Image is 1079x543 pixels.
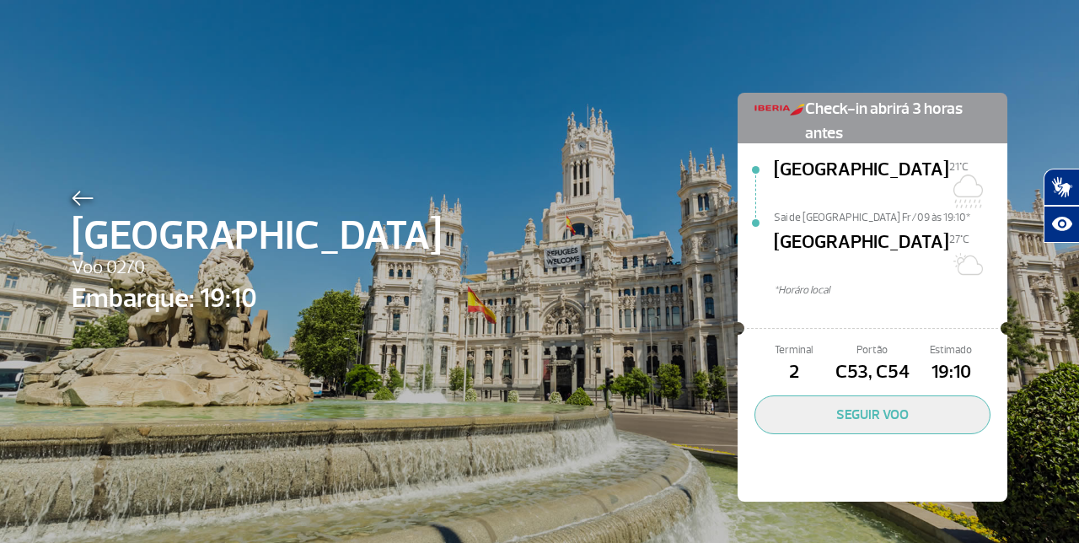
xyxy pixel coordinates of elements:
span: [GEOGRAPHIC_DATA] [72,206,442,266]
div: Plugin de acessibilidade da Hand Talk. [1044,169,1079,243]
span: 27°C [949,233,969,246]
img: Chuvoso [949,175,983,208]
span: Voo 0270 [72,254,442,282]
span: *Horáro local [774,282,1007,298]
span: Embarque: 19:10 [72,278,442,319]
img: Sol com muitas nuvens [949,247,983,281]
span: Sai de [GEOGRAPHIC_DATA] Fr/09 às 19:10* [774,210,1007,222]
button: SEGUIR VOO [754,395,990,434]
span: [GEOGRAPHIC_DATA] [774,228,949,282]
span: C53, C54 [833,358,911,387]
span: 21°C [949,160,969,174]
span: Portão [833,342,911,358]
button: Abrir recursos assistivos. [1044,206,1079,243]
span: 19:10 [912,358,990,387]
button: Abrir tradutor de língua de sinais. [1044,169,1079,206]
span: 2 [754,358,833,387]
span: Check-in abrirá 3 horas antes [805,93,990,146]
span: [GEOGRAPHIC_DATA] [774,156,949,210]
span: Terminal [754,342,833,358]
span: Estimado [912,342,990,358]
